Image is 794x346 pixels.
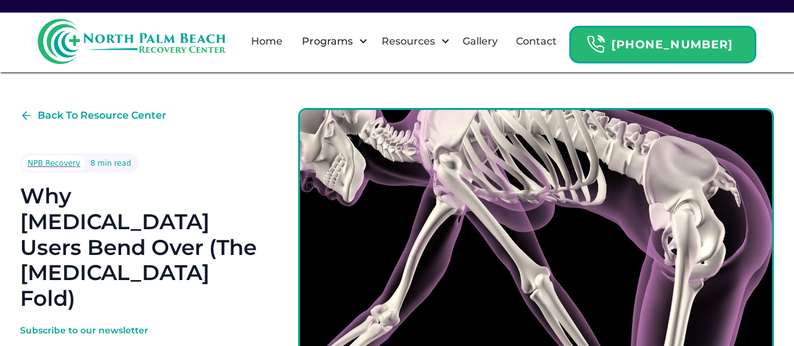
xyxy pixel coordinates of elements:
[569,19,756,63] a: Header Calendar Icons[PHONE_NUMBER]
[508,21,564,62] a: Contact
[586,35,605,54] img: Header Calendar Icons
[20,108,166,123] a: Back To Resource Center
[455,21,505,62] a: Gallery
[20,324,240,337] div: Subscribe to our newsletter
[299,34,356,49] div: Programs
[244,21,290,62] a: Home
[611,38,733,51] strong: [PHONE_NUMBER]
[90,157,131,170] div: 8 min read
[28,157,80,170] div: NPB Recovery
[38,108,166,123] div: Back To Resource Center
[23,156,85,171] a: NPB Recovery
[20,183,258,311] h1: Why [MEDICAL_DATA] Users Bend Over (The [MEDICAL_DATA] Fold)
[378,34,438,49] div: Resources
